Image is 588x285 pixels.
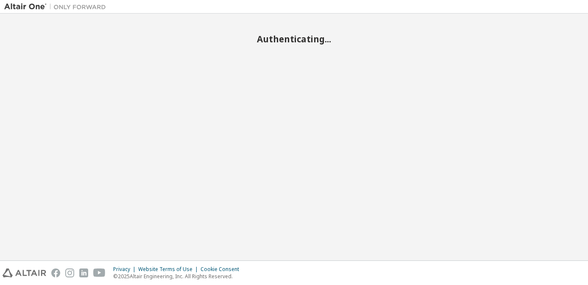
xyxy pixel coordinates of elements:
div: Cookie Consent [201,266,244,273]
img: facebook.svg [51,268,60,277]
img: linkedin.svg [79,268,88,277]
img: youtube.svg [93,268,106,277]
div: Website Terms of Use [138,266,201,273]
h2: Authenticating... [4,33,584,44]
img: instagram.svg [65,268,74,277]
img: altair_logo.svg [3,268,46,277]
img: Altair One [4,3,110,11]
p: © 2025 Altair Engineering, Inc. All Rights Reserved. [113,273,244,280]
div: Privacy [113,266,138,273]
